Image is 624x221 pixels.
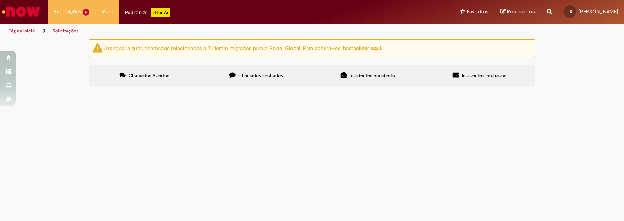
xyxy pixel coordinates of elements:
[467,8,488,16] span: Favoritos
[125,8,170,17] div: Padroniza
[238,72,283,79] span: Chamados Fechados
[350,72,395,79] span: Incidentes em aberto
[104,44,382,51] ng-bind-html: Atenção: alguns chamados relacionados a T.I foram migrados para o Portal Global. Para acessá-los,...
[53,28,79,34] a: Solicitações
[54,8,81,16] span: Requisições
[507,8,535,15] span: Rascunhos
[129,72,169,79] span: Chamados Abertos
[83,9,89,16] span: 6
[9,28,36,34] a: Página inicial
[151,8,170,17] p: +GenAi
[6,24,410,38] ul: Trilhas de página
[101,8,113,16] span: More
[356,44,382,51] a: clicar aqui.
[500,8,535,16] a: Rascunhos
[462,72,506,79] span: Incidentes Fechados
[568,9,572,14] span: LS
[1,4,41,20] img: ServiceNow
[579,8,618,15] span: [PERSON_NAME]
